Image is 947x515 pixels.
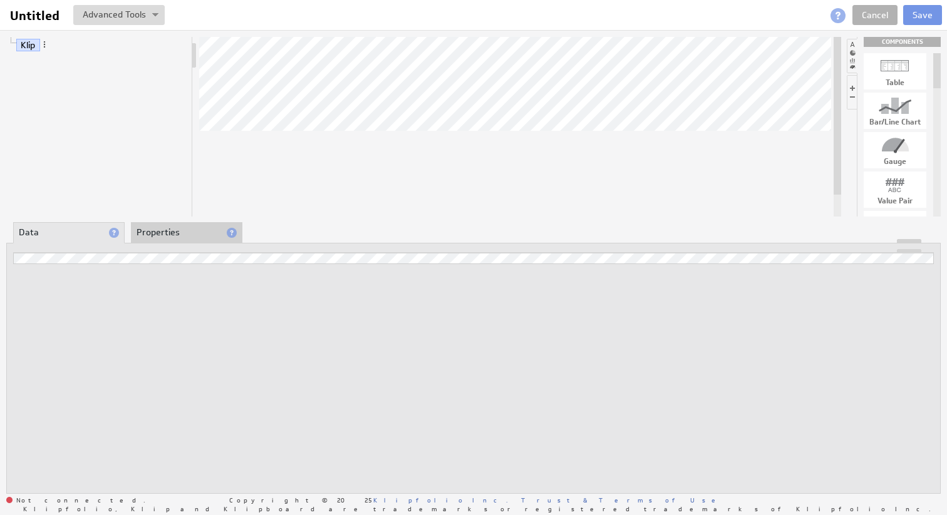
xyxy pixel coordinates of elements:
div: Drag & drop components onto the workspace [864,37,941,47]
div: Value Pair [864,197,926,205]
span: Not connected. [6,497,145,504]
li: Hide or show the component palette [847,39,857,73]
li: Properties [131,222,242,243]
span: Klipfolio, Klip and Klipboard are trademarks or registered trademarks of Klipfolio Inc. [23,506,931,512]
span: More actions [40,40,49,49]
a: Cancel [852,5,898,25]
button: Save [903,5,942,25]
img: button-savedrop.png [152,13,158,18]
div: Gauge [864,158,926,165]
div: Table [864,79,926,86]
a: Trust & Terms of Use [521,496,724,504]
span: Copyright © 2025 [229,497,508,503]
li: Data [13,222,125,243]
li: Hide or show the component controls palette [847,75,857,110]
div: Bar/Line Chart [864,118,926,126]
a: Klipfolio Inc. [373,496,508,504]
a: Klip [16,39,40,51]
input: Untitled [5,5,66,26]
